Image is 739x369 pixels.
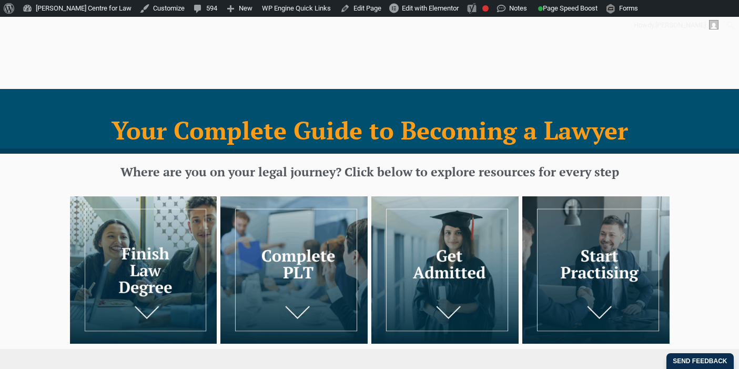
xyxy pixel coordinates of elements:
[482,5,489,12] div: Focus keyphrase not set
[75,117,664,143] h1: Your Complete Guide to Becoming a Lawyer
[630,17,723,34] a: Howdy,
[120,164,619,180] span: Where are you on your legal journey? Click below to explore resources for every step
[402,4,459,12] span: Edit with Elementor
[655,21,706,29] span: [PERSON_NAME]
